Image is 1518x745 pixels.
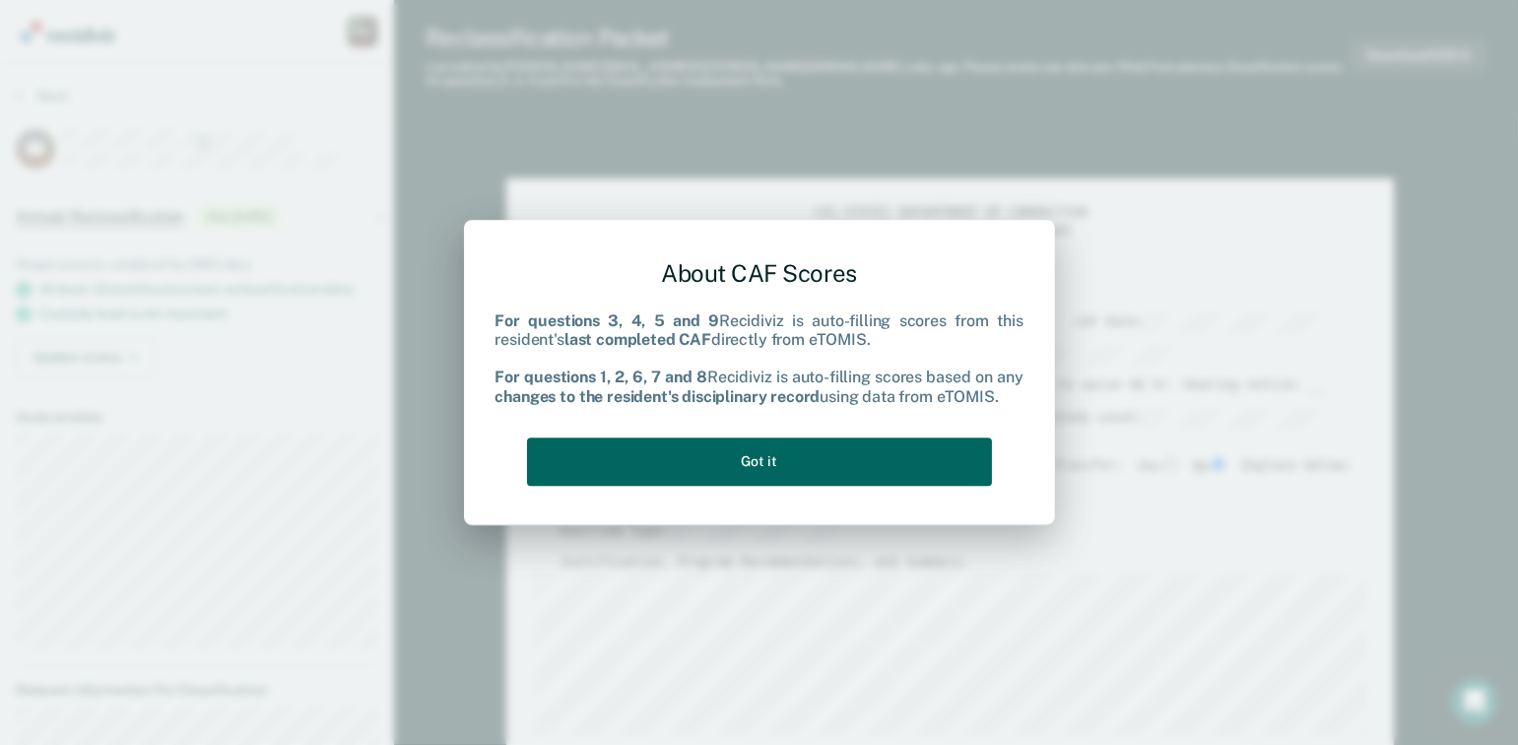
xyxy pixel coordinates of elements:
[495,387,821,406] b: changes to the resident's disciplinary record
[495,311,1023,406] div: Recidiviz is auto-filling scores from this resident's directly from eTOMIS. Recidiviz is auto-fil...
[495,369,707,387] b: For questions 1, 2, 6, 7 and 8
[495,311,720,330] b: For questions 3, 4, 5 and 9
[527,438,992,486] button: Got it
[564,330,711,349] b: last completed CAF
[495,243,1023,304] div: About CAF Scores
